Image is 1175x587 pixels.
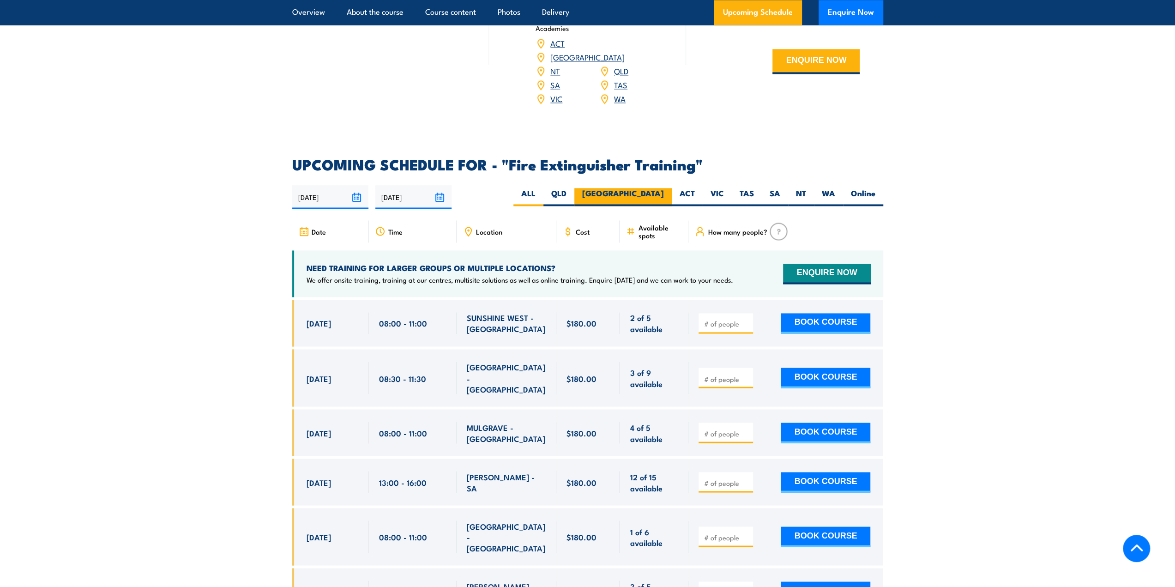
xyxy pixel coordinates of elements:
h4: NEED TRAINING FOR LARGER GROUPS OR MULTIPLE LOCATIONS? [307,263,733,273]
a: [GEOGRAPHIC_DATA] [550,51,625,62]
label: [GEOGRAPHIC_DATA] [574,188,672,206]
span: [PERSON_NAME] - SA [467,471,546,493]
span: [DATE] [307,373,331,383]
span: 1 of 6 available [630,526,678,548]
input: # of people [704,533,750,542]
input: # of people [704,429,750,438]
span: [DATE] [307,427,331,438]
span: [DATE] [307,477,331,487]
a: SA [550,79,560,90]
span: $180.00 [566,477,597,487]
label: TAS [732,188,762,206]
span: $180.00 [566,373,597,383]
a: ACT [550,37,565,48]
button: ENQUIRE NOW [783,264,870,284]
label: SA [762,188,788,206]
span: 12 of 15 available [630,471,678,493]
span: SUNSHINE WEST - [GEOGRAPHIC_DATA] [467,312,546,334]
label: ALL [513,188,543,206]
span: 13:00 - 16:00 [379,477,427,487]
button: BOOK COURSE [781,423,870,443]
span: 08:00 - 11:00 [379,427,427,438]
span: [GEOGRAPHIC_DATA] - [GEOGRAPHIC_DATA] [467,362,546,394]
a: WA [614,93,626,104]
a: NT [550,65,560,76]
label: VIC [703,188,732,206]
span: 08:00 - 11:00 [379,318,427,328]
span: Available spots [638,224,682,239]
input: # of people [704,478,750,487]
button: BOOK COURSE [781,472,870,492]
label: NT [788,188,814,206]
label: ACT [672,188,703,206]
label: Online [843,188,883,206]
span: 08:00 - 11:00 [379,531,427,542]
button: BOOK COURSE [781,313,870,333]
button: ENQUIRE NOW [772,49,860,74]
span: How many people? [708,228,767,236]
button: BOOK COURSE [781,526,870,547]
input: # of people [704,374,750,383]
a: TAS [614,79,627,90]
label: QLD [543,188,574,206]
span: [DATE] [307,531,331,542]
span: 2 of 5 available [630,312,678,334]
a: VIC [550,93,562,104]
span: $180.00 [566,318,597,328]
input: From date [292,185,368,209]
label: WA [814,188,843,206]
input: # of people [704,319,750,328]
span: [DATE] [307,318,331,328]
span: Date [312,228,326,236]
input: To date [375,185,452,209]
h2: UPCOMING SCHEDULE FOR - "Fire Extinguisher Training" [292,157,883,170]
span: 08:30 - 11:30 [379,373,426,383]
span: Time [388,228,403,236]
a: QLD [614,65,628,76]
span: Location [476,228,502,236]
span: [GEOGRAPHIC_DATA] - [GEOGRAPHIC_DATA] [467,520,546,553]
button: BOOK COURSE [781,368,870,388]
span: $180.00 [566,427,597,438]
span: MULGRAVE - [GEOGRAPHIC_DATA] [467,422,546,443]
span: 3 of 9 available [630,367,678,389]
p: We offer onsite training, training at our centres, multisite solutions as well as online training... [307,275,733,284]
span: 4 of 5 available [630,422,678,443]
span: Cost [576,228,590,236]
span: $180.00 [566,531,597,542]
